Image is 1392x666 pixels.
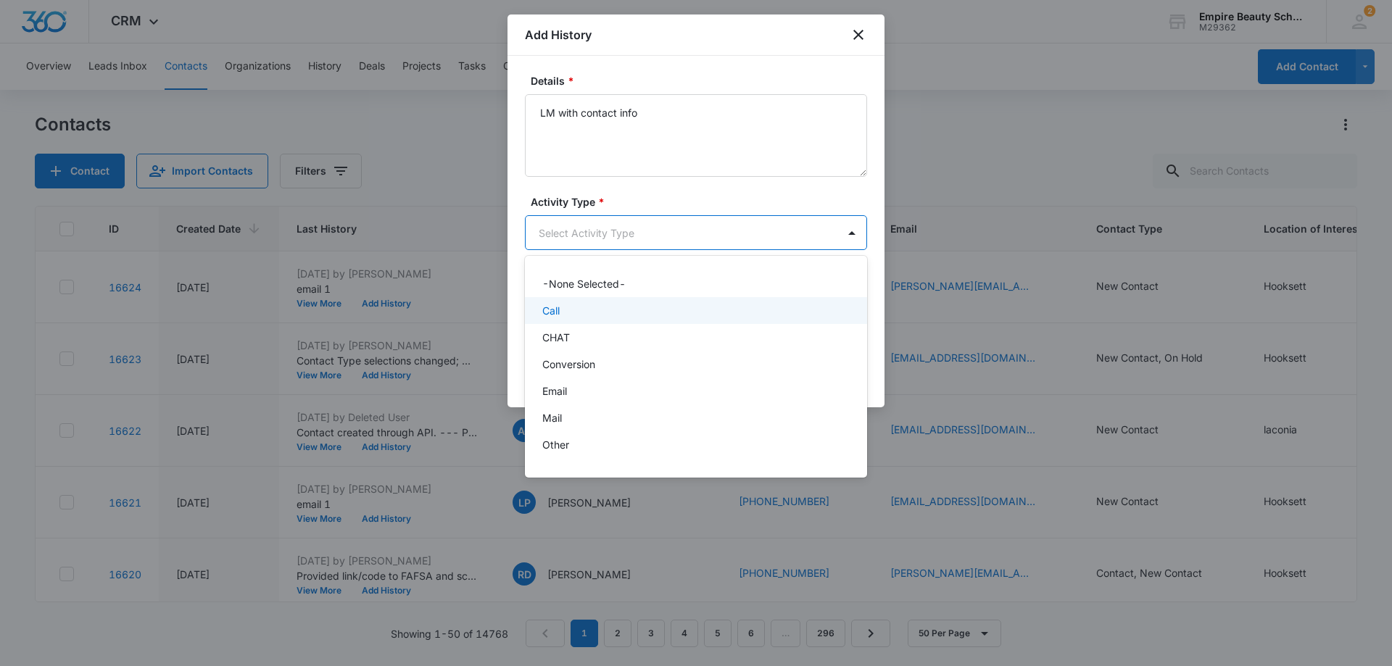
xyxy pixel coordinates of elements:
p: P2P [542,464,562,479]
p: Call [542,303,560,318]
p: -None Selected- [542,276,626,291]
p: Conversion [542,357,595,372]
p: Email [542,383,567,399]
p: Other [542,437,569,452]
p: CHAT [542,330,570,345]
p: Mail [542,410,562,425]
